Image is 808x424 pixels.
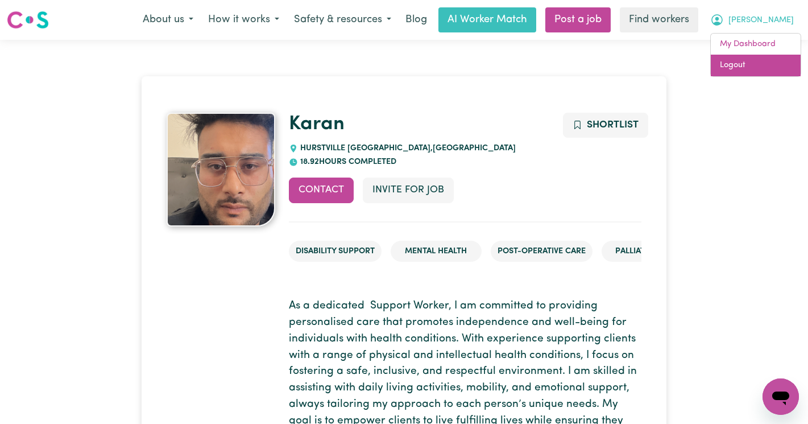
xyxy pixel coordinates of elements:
li: Mental Health [391,241,482,262]
a: Karan [289,114,345,134]
span: 18.92 hours completed [298,158,397,166]
a: Careseekers logo [7,7,49,33]
div: My Account [710,33,801,77]
button: My Account [703,8,801,32]
a: Find workers [620,7,698,32]
img: Karan [167,113,275,227]
span: HURSTVILLE [GEOGRAPHIC_DATA] , [GEOGRAPHIC_DATA] [298,144,516,153]
span: Shortlist [587,120,639,130]
li: Post-operative care [491,241,592,262]
a: Blog [399,7,434,32]
a: Karan's profile picture' [167,113,275,227]
span: [PERSON_NAME] [728,14,794,27]
a: My Dashboard [711,34,801,55]
a: Logout [711,55,801,76]
button: Invite for Job [363,178,454,203]
button: How it works [201,8,287,32]
li: Disability Support [289,241,382,262]
a: AI Worker Match [438,7,536,32]
button: Safety & resources [287,8,399,32]
li: Palliative care [602,241,693,262]
button: Contact [289,178,354,203]
button: About us [135,8,201,32]
button: Add to shortlist [563,113,649,138]
a: Post a job [545,7,611,32]
img: Careseekers logo [7,10,49,30]
iframe: Button to launch messaging window [763,378,799,415]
